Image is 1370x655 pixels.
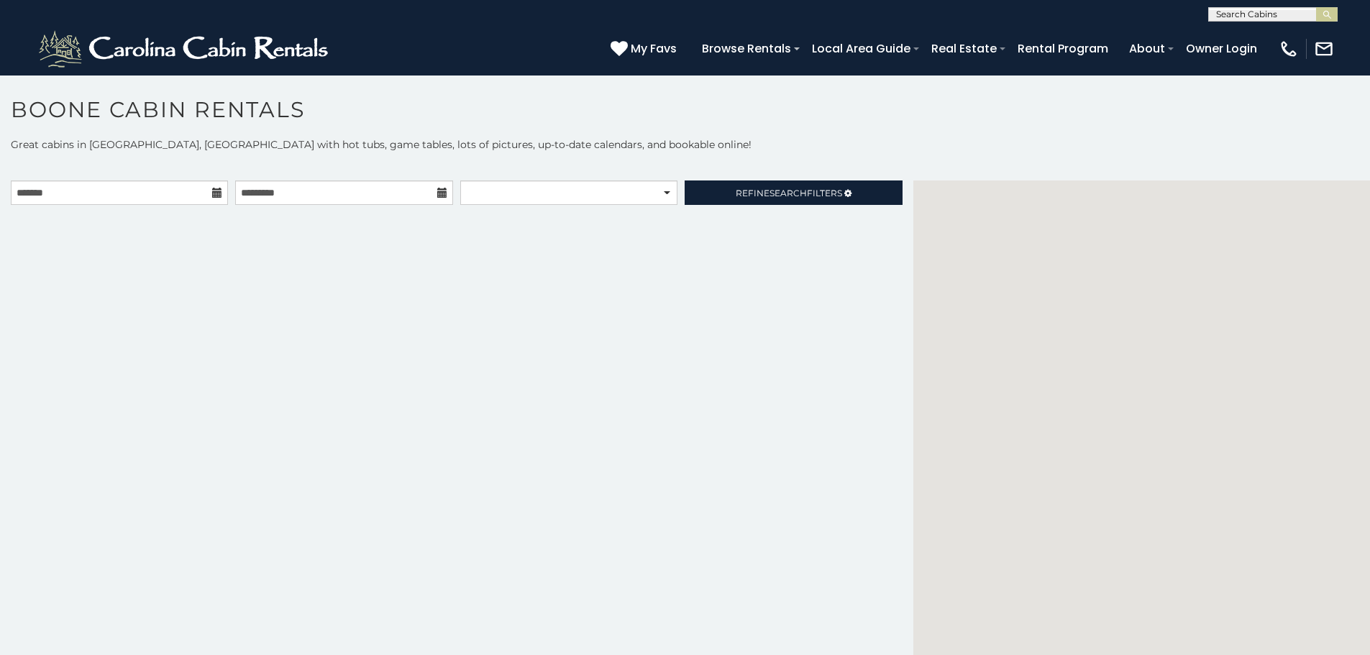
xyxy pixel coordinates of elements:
[695,36,798,61] a: Browse Rentals
[805,36,918,61] a: Local Area Guide
[770,188,807,198] span: Search
[631,40,677,58] span: My Favs
[611,40,680,58] a: My Favs
[685,180,902,205] a: RefineSearchFilters
[1010,36,1115,61] a: Rental Program
[736,188,842,198] span: Refine Filters
[1179,36,1264,61] a: Owner Login
[36,27,334,70] img: White-1-2.png
[1314,39,1334,59] img: mail-regular-white.png
[924,36,1004,61] a: Real Estate
[1279,39,1299,59] img: phone-regular-white.png
[1122,36,1172,61] a: About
